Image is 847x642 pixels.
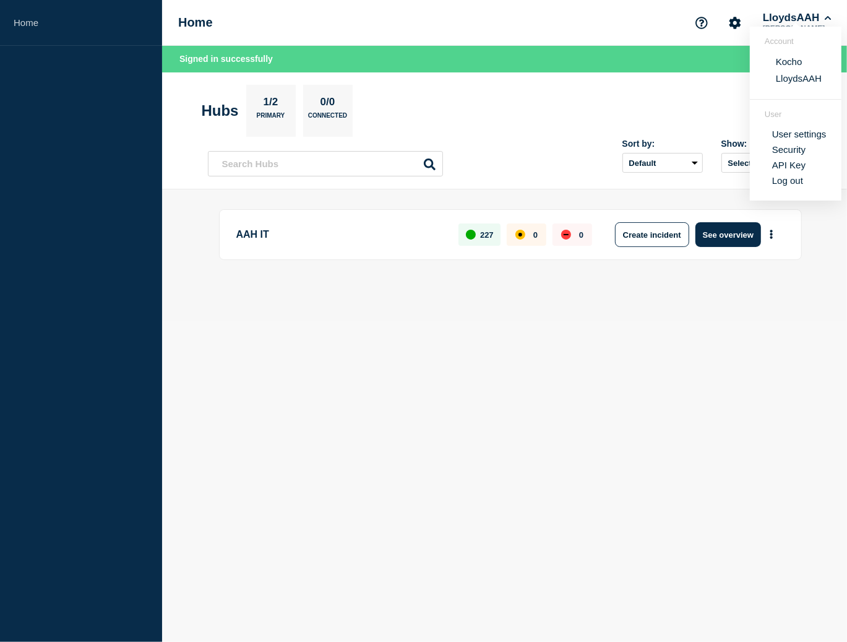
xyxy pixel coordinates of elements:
[765,110,827,119] header: User
[466,230,476,240] div: up
[760,12,833,24] button: LloydsAAH
[561,230,571,240] div: down
[308,112,347,125] p: Connected
[178,15,213,30] h1: Home
[208,151,443,176] input: Search Hubs
[316,96,340,112] p: 0/0
[480,230,494,240] p: 227
[622,153,703,173] select: Sort by
[515,230,525,240] div: affected
[533,230,538,240] p: 0
[772,129,827,139] a: User settings
[763,223,780,246] button: More actions
[259,96,283,112] p: 1/2
[236,222,445,247] p: AAH IT
[772,175,803,186] button: Log out
[179,54,273,64] span: Signed in successfully
[579,230,583,240] p: 0
[721,153,802,173] button: Select option
[689,10,715,36] button: Support
[722,10,748,36] button: Account settings
[772,144,806,155] a: Security
[760,24,833,33] p: [PERSON_NAME]
[772,72,825,84] button: LloydsAAH
[202,102,239,119] h2: Hubs
[257,112,285,125] p: Primary
[721,139,802,149] div: Show:
[772,56,806,67] button: Kocho
[622,139,703,149] div: Sort by:
[765,37,827,46] header: Account
[615,222,689,247] button: Create incident
[695,222,761,247] button: See overview
[772,160,806,170] a: API Key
